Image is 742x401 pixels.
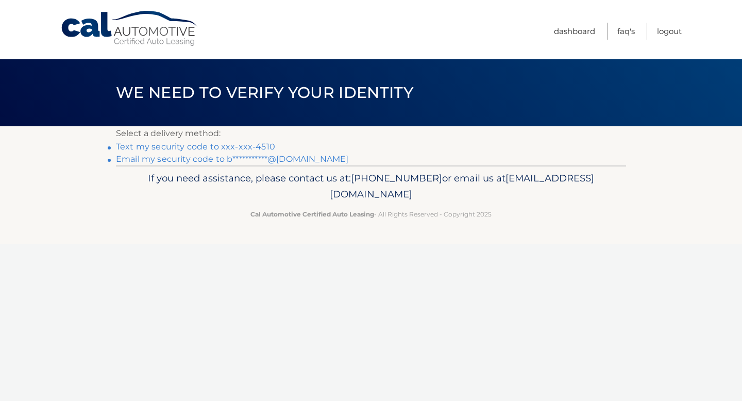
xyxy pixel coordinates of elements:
a: Dashboard [554,23,595,40]
span: We need to verify your identity [116,83,413,102]
a: Cal Automotive [60,10,199,47]
span: [PHONE_NUMBER] [351,172,442,184]
a: FAQ's [617,23,635,40]
p: If you need assistance, please contact us at: or email us at [123,170,619,203]
a: Text my security code to xxx-xxx-4510 [116,142,275,152]
p: Select a delivery method: [116,126,626,141]
a: Logout [657,23,682,40]
strong: Cal Automotive Certified Auto Leasing [250,210,374,218]
p: - All Rights Reserved - Copyright 2025 [123,209,619,220]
